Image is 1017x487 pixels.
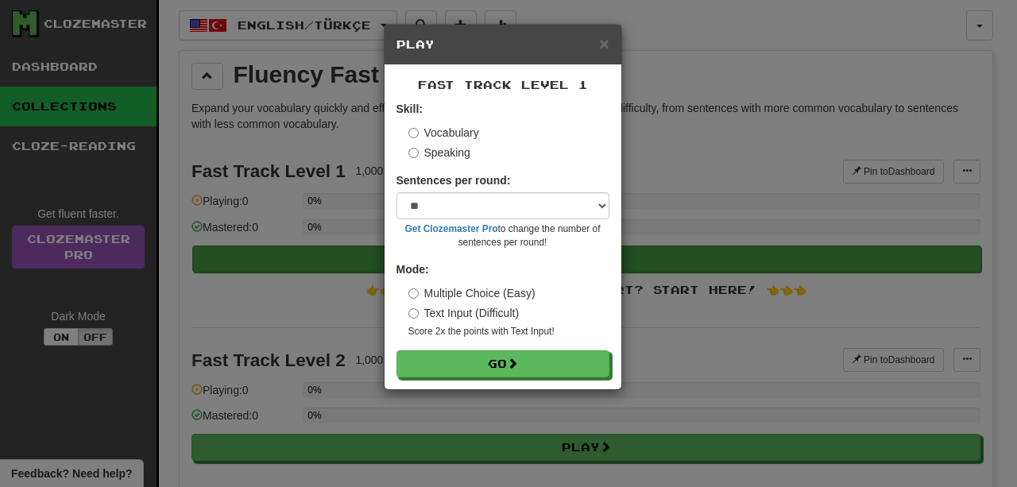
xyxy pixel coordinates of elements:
label: Sentences per round: [396,172,511,188]
strong: Skill: [396,102,423,115]
input: Vocabulary [408,128,419,138]
strong: Mode: [396,263,429,276]
h5: Play [396,37,609,52]
input: Speaking [408,148,419,158]
span: × [599,34,609,52]
a: Get Clozemaster Pro [405,223,498,234]
label: Speaking [408,145,470,160]
input: Multiple Choice (Easy) [408,288,419,299]
button: Go [396,350,609,377]
small: Score 2x the points with Text Input ! [408,325,609,338]
label: Multiple Choice (Easy) [408,285,536,301]
span: Fast Track Level 1 [418,78,588,91]
small: to change the number of sentences per round! [396,222,609,249]
label: Text Input (Difficult) [408,305,520,321]
button: Close [599,35,609,52]
input: Text Input (Difficult) [408,308,419,319]
label: Vocabulary [408,125,479,141]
